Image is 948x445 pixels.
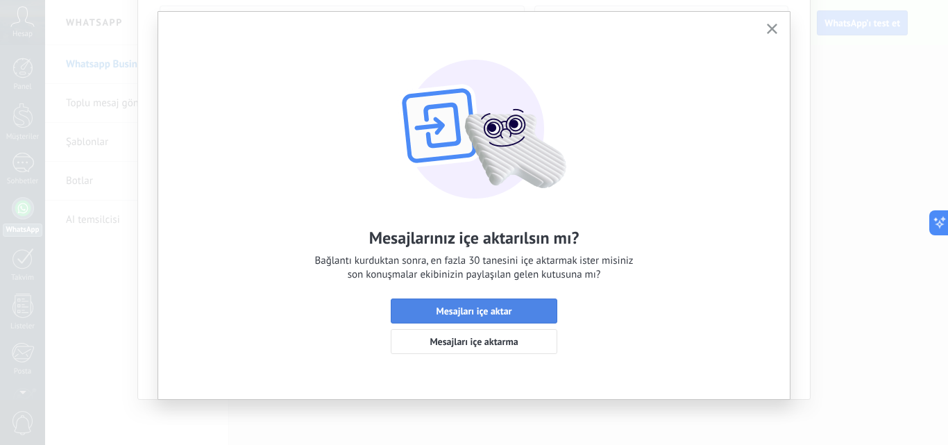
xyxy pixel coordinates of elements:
[391,329,557,354] button: Mesajları içe aktarma
[314,254,633,282] span: Bağlantı kurduktan sonra, en fazla 30 tanesini içe aktarmak ister misiniz son konuşmalar ekibiniz...
[436,306,511,316] span: Mesajları içe aktar
[391,299,557,324] button: Mesajları içe aktar
[321,33,627,199] img: wa-lite-import.png
[430,337,518,346] span: Mesajları içe aktarma
[369,227,579,249] h2: Mesajlarınız içe aktarılsın mı?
